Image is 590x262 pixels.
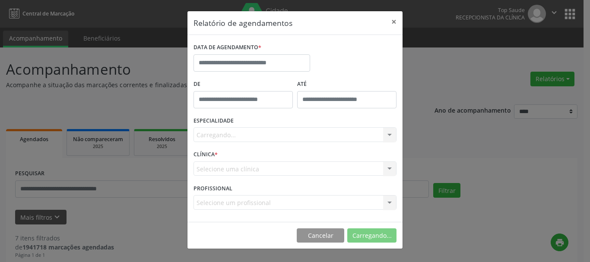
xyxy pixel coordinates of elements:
label: ATÉ [297,78,397,91]
button: Close [385,11,403,32]
button: Carregando... [347,228,397,243]
h5: Relatório de agendamentos [193,17,292,28]
label: PROFISSIONAL [193,182,232,195]
label: ESPECIALIDADE [193,114,234,128]
label: CLÍNICA [193,148,218,161]
button: Cancelar [297,228,344,243]
label: De [193,78,293,91]
label: DATA DE AGENDAMENTO [193,41,261,54]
